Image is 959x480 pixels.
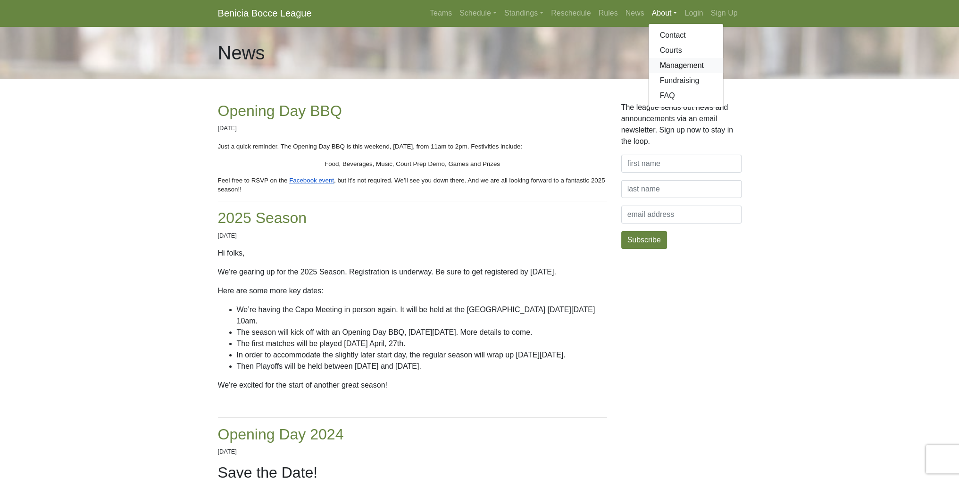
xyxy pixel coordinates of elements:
[218,266,607,278] p: We're gearing up for the 2025 Season. Registration is underway. Be sure to get registered by [DATE].
[621,206,742,223] input: email
[649,58,723,73] a: Management
[218,124,607,132] p: [DATE]
[218,447,607,456] p: [DATE]
[218,41,265,64] h1: News
[218,248,607,259] p: Hi folks,
[649,28,723,43] a: Contact
[648,24,724,108] div: About
[649,88,723,103] a: FAQ
[287,176,334,184] a: Facebook event
[622,4,648,23] a: News
[621,155,742,173] input: first name
[621,102,742,147] p: The league sends out news and announcements via an email newsletter. Sign up now to stay in the l...
[426,4,456,23] a: Teams
[237,338,607,349] li: The first matches will be played [DATE] April, 27th.
[218,426,344,443] a: Opening Day 2024
[237,327,607,338] li: The season will kick off with an Opening Day BBQ, [DATE][DATE]. More details to come.
[237,304,607,327] li: We’re having the Capo Meeting in person again. It will be held at the [GEOGRAPHIC_DATA] [DATE][DA...
[500,4,547,23] a: Standings
[218,102,342,119] a: Opening Day BBQ
[289,177,334,184] span: Facebook event
[681,4,707,23] a: Login
[648,4,681,23] a: About
[218,177,607,193] span: , but it’s not required. We’ll see you down there. And we are all looking forward to a fantastic ...
[707,4,742,23] a: Sign Up
[218,4,312,23] a: Benicia Bocce League
[218,209,307,226] a: 2025 Season
[218,177,288,184] span: Feel free to RSVP on the
[649,73,723,88] a: Fundraising
[237,349,607,361] li: In order to accommodate the slightly later start day, the regular season will wrap up [DATE][DATE].
[621,180,742,198] input: last name
[218,143,522,150] span: Just a quick reminder. The Opening Day BBQ is this weekend, [DATE], from 11am to 2pm. Festivities...
[218,285,607,297] p: Here are some more key dates:
[621,231,667,249] button: Subscribe
[649,43,723,58] a: Courts
[325,160,500,167] span: Food, Beverages, Music, Court Prep Demo, Games and Prizes
[547,4,595,23] a: Reschedule
[237,361,607,372] li: Then Playoffs will be held between [DATE] and [DATE].
[218,231,607,240] p: [DATE]
[595,4,622,23] a: Rules
[218,380,607,391] p: We're excited for the start of another great season!
[456,4,500,23] a: Schedule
